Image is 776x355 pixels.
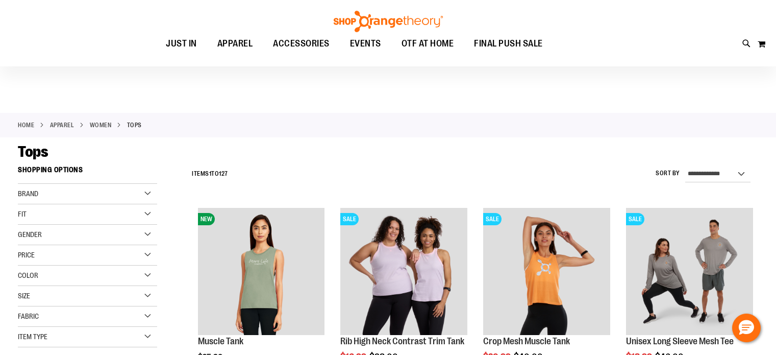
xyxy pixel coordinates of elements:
[127,121,142,130] strong: Tops
[18,292,30,300] span: Size
[483,213,502,225] span: SALE
[18,190,38,198] span: Brand
[198,208,325,335] img: Muscle Tank
[626,208,753,335] img: Unisex Long Sleeve Mesh Tee primary image
[207,32,263,55] a: APPAREL
[18,251,35,259] span: Price
[332,11,444,32] img: Shop Orangetheory
[18,271,38,279] span: Color
[209,170,212,177] span: 1
[198,213,215,225] span: NEW
[198,208,325,337] a: Muscle TankNEW
[626,336,734,346] a: Unisex Long Sleeve Mesh Tee
[626,213,644,225] span: SALE
[626,208,753,337] a: Unisex Long Sleeve Mesh Tee primary imageSALE
[732,314,761,342] button: Hello, have a question? Let’s chat.
[90,121,112,130] a: WOMEN
[340,208,467,335] img: Rib Tank w/ Contrast Binding primary image
[219,170,228,177] span: 127
[217,32,253,55] span: APPAREL
[18,121,34,130] a: Home
[464,32,553,56] a: FINAL PUSH SALE
[656,169,680,178] label: Sort By
[483,336,570,346] a: Crop Mesh Muscle Tank
[18,312,39,320] span: Fabric
[273,32,330,55] span: ACCESSORIES
[263,32,340,56] a: ACCESSORIES
[402,32,454,55] span: OTF AT HOME
[156,32,207,56] a: JUST IN
[391,32,464,56] a: OTF AT HOME
[192,166,228,182] h2: Items to
[18,230,42,239] span: Gender
[18,161,157,184] strong: Shopping Options
[340,208,467,337] a: Rib Tank w/ Contrast Binding primary imageSALE
[483,208,610,337] a: Crop Mesh Muscle Tank primary imageSALE
[18,333,47,341] span: Item Type
[340,32,391,56] a: EVENTS
[198,336,243,346] a: Muscle Tank
[166,32,197,55] span: JUST IN
[18,143,48,160] span: Tops
[340,336,464,346] a: Rib High Neck Contrast Trim Tank
[340,213,359,225] span: SALE
[483,208,610,335] img: Crop Mesh Muscle Tank primary image
[474,32,543,55] span: FINAL PUSH SALE
[50,121,74,130] a: APPAREL
[350,32,381,55] span: EVENTS
[18,210,27,218] span: Fit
